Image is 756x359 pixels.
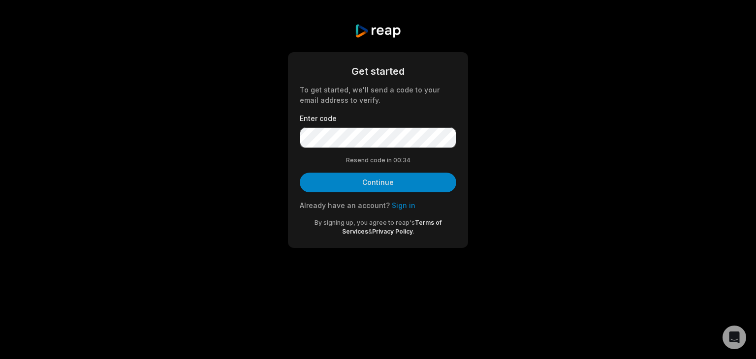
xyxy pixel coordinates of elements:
[315,219,415,226] span: By signing up, you agree to reap's
[342,219,442,235] a: Terms of Services
[354,24,401,38] img: reap
[403,156,410,165] span: 34
[392,201,415,209] a: Sign in
[300,64,456,79] div: Get started
[300,173,456,192] button: Continue
[300,156,456,165] div: Resend code in 00:
[300,201,390,209] span: Already have an account?
[300,113,456,123] label: Enter code
[300,85,456,105] div: To get started, we'll send a code to your email address to verify.
[413,228,414,235] span: .
[368,228,372,235] span: &
[372,228,413,235] a: Privacy Policy
[723,326,746,349] div: Open Intercom Messenger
